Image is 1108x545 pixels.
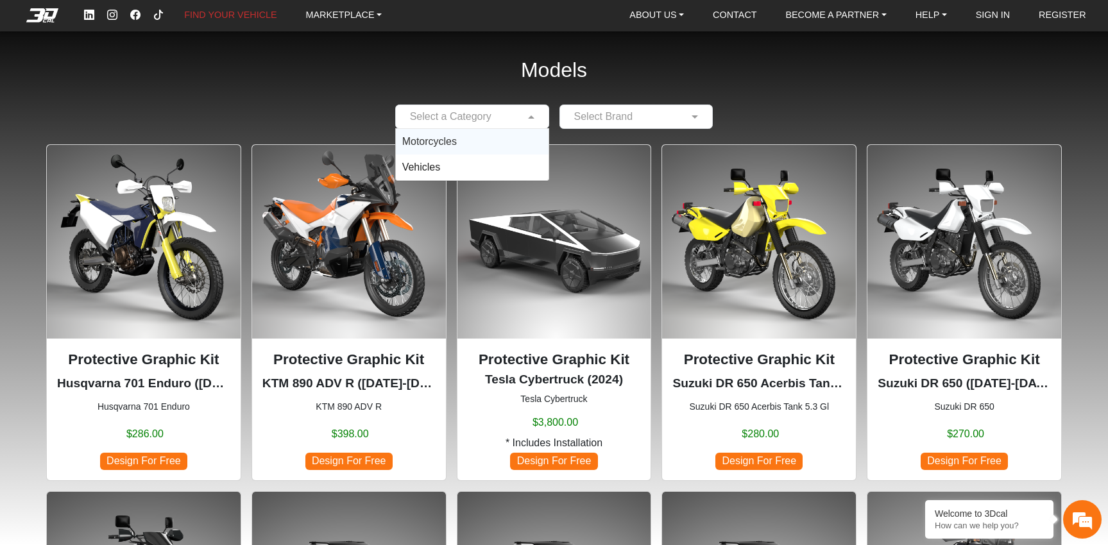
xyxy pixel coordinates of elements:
small: Husqvarna 701 Enduro [57,400,230,414]
img: 890 ADV R null2023-2025 [252,145,446,339]
span: $286.00 [126,426,164,442]
span: Design For Free [510,453,597,470]
small: Tesla Cybertruck [468,392,641,406]
div: Chat with us now [86,67,235,84]
div: Navigation go back [14,66,33,85]
a: CONTACT [708,6,762,25]
span: Design For Free [305,453,393,470]
img: Cybertrucknull2024 [457,145,651,339]
div: Suzuki DR 650 [867,144,1062,481]
a: SIGN IN [971,6,1016,25]
p: Suzuki DR 650 Acerbis Tank 5.3 Gl (1996-2024) [672,374,846,393]
p: Tesla Cybertruck (2024) [468,371,641,389]
a: REGISTER [1034,6,1091,25]
div: Suzuki DR 650 Acerbis Tank 5.3 Gl [661,144,857,481]
div: Tesla Cybertruck [457,144,652,481]
span: Motorcycles [402,136,457,147]
div: Husqvarna 701 Enduro [46,144,241,481]
p: Suzuki DR 650 (1996-2024) [878,374,1051,393]
p: Protective Graphic Kit [672,349,846,371]
img: DR 650Acerbis Tank 5.3 Gl1996-2024 [662,145,856,339]
p: Husqvarna 701 Enduro (2016-2024) [57,374,230,393]
span: Design For Free [715,453,803,470]
span: $3,800.00 [533,415,578,430]
small: Suzuki DR 650 Acerbis Tank 5.3 Gl [672,400,846,414]
a: FIND YOUR VEHICLE [179,6,282,25]
img: 701 Enduronull2016-2024 [47,145,241,339]
p: Protective Graphic Kit [57,349,230,371]
span: * Includes Installation [506,435,602,451]
a: BECOME A PARTNER [780,6,891,25]
textarea: Type your message and hit 'Enter' [6,334,244,379]
div: Minimize live chat window [210,6,241,37]
div: Welcome to 3Dcal [935,508,1044,519]
span: Conversation [6,401,86,410]
span: Vehicles [402,162,441,172]
span: We're online! [74,151,177,272]
small: KTM 890 ADV R [262,400,436,414]
p: How can we help you? [935,521,1044,530]
ng-dropdown-panel: Options List [395,128,549,181]
span: Design For Free [921,453,1008,470]
a: HELP [910,6,952,25]
div: Articles [165,379,244,419]
small: Suzuki DR 650 [878,400,1051,414]
p: Protective Graphic Kit [878,349,1051,371]
span: Design For Free [100,453,187,470]
a: ABOUT US [624,6,689,25]
p: Protective Graphic Kit [262,349,436,371]
p: KTM 890 ADV R (2023-2025) [262,374,436,393]
p: Protective Graphic Kit [468,349,641,371]
div: FAQs [86,379,166,419]
span: $280.00 [742,426,779,442]
img: DR 6501996-2024 [867,145,1061,339]
span: $270.00 [947,426,984,442]
span: $398.00 [332,426,369,442]
h2: Models [521,41,587,99]
a: MARKETPLACE [300,6,387,25]
div: KTM 890 ADV R [251,144,447,481]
